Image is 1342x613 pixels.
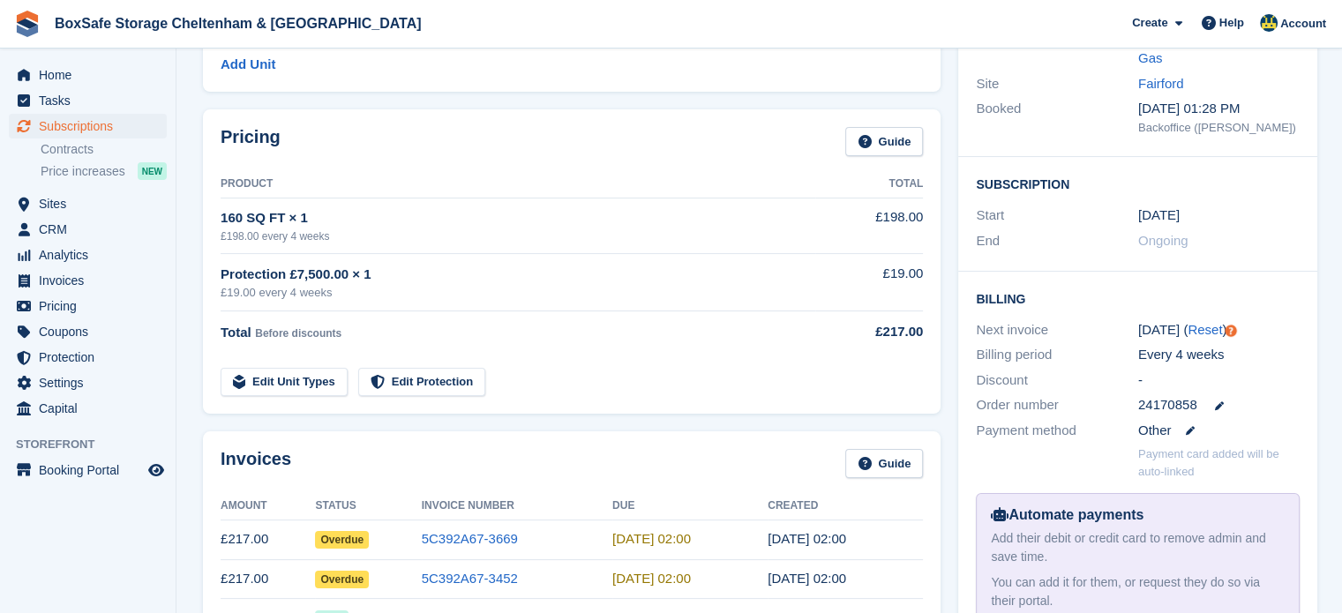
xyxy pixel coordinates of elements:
[221,284,815,302] div: £19.00 every 4 weeks
[976,29,1138,69] div: Customer
[9,370,167,395] a: menu
[976,320,1138,340] div: Next invoice
[221,492,315,520] th: Amount
[845,127,923,156] a: Guide
[768,492,923,520] th: Created
[48,9,428,38] a: BoxSafe Storage Cheltenham & [GEOGRAPHIC_DATA]
[815,198,923,253] td: £198.00
[9,458,167,482] a: menu
[39,243,145,267] span: Analytics
[41,141,167,158] a: Contracts
[1138,445,1301,480] p: Payment card added will be auto-linked
[39,191,145,216] span: Sites
[39,63,145,87] span: Home
[9,396,167,421] a: menu
[9,63,167,87] a: menu
[221,208,815,228] div: 160 SQ FT × 1
[976,206,1138,226] div: Start
[41,163,125,180] span: Price increases
[815,254,923,311] td: £19.00
[1280,15,1326,33] span: Account
[9,191,167,216] a: menu
[976,175,1300,192] h2: Subscription
[422,531,518,546] a: 5C392A67-3669
[1138,370,1301,391] div: -
[221,170,815,198] th: Product
[1138,233,1188,248] span: Ongoing
[1138,320,1301,340] div: [DATE] ( )
[39,370,145,395] span: Settings
[221,228,815,244] div: £198.00 every 4 weeks
[976,395,1138,415] div: Order number
[976,370,1138,391] div: Discount
[9,114,167,138] a: menu
[1188,322,1222,337] a: Reset
[16,436,176,453] span: Storefront
[991,529,1285,566] div: Add their debit or credit card to remove admin and save time.
[39,268,145,293] span: Invoices
[976,231,1138,251] div: End
[1138,76,1184,91] a: Fairford
[39,396,145,421] span: Capital
[991,573,1285,610] div: You can add it for them, or request they do so via their portal.
[9,88,167,113] a: menu
[612,492,768,520] th: Due
[815,322,923,342] div: £217.00
[768,531,846,546] time: 2025-09-15 01:00:16 UTC
[39,458,145,482] span: Booking Portal
[39,345,145,370] span: Protection
[221,559,315,599] td: £217.00
[768,571,846,586] time: 2025-08-18 01:00:50 UTC
[1138,206,1180,226] time: 2025-03-03 01:00:00 UTC
[1138,99,1301,119] div: [DATE] 01:28 PM
[976,421,1138,441] div: Payment method
[815,170,923,198] th: Total
[9,319,167,344] a: menu
[138,162,167,180] div: NEW
[39,217,145,242] span: CRM
[315,492,421,520] th: Status
[221,449,291,478] h2: Invoices
[221,520,315,559] td: £217.00
[39,88,145,113] span: Tasks
[1219,14,1244,32] span: Help
[1138,395,1197,415] span: 24170858
[1138,421,1301,441] div: Other
[9,345,167,370] a: menu
[221,325,251,340] span: Total
[845,449,923,478] a: Guide
[976,99,1138,136] div: Booked
[612,571,691,586] time: 2025-08-19 01:00:00 UTC
[1260,14,1278,32] img: Kim Virabi
[221,127,281,156] h2: Pricing
[1132,14,1167,32] span: Create
[358,368,485,397] a: Edit Protection
[315,571,369,588] span: Overdue
[39,114,145,138] span: Subscriptions
[14,11,41,37] img: stora-icon-8386f47178a22dfd0bd8f6a31ec36ba5ce8667c1dd55bd0f319d3a0aa187defe.svg
[39,294,145,318] span: Pricing
[422,492,612,520] th: Invoice Number
[976,345,1138,365] div: Billing period
[1138,119,1301,137] div: Backoffice ([PERSON_NAME])
[1223,323,1239,339] div: Tooltip anchor
[991,505,1285,526] div: Automate payments
[612,531,691,546] time: 2025-09-16 01:00:00 UTC
[976,289,1300,307] h2: Billing
[9,243,167,267] a: menu
[255,327,341,340] span: Before discounts
[1138,345,1301,365] div: Every 4 weeks
[41,161,167,181] a: Price increases NEW
[146,460,167,481] a: Preview store
[976,74,1138,94] div: Site
[221,55,275,75] a: Add Unit
[422,571,518,586] a: 5C392A67-3452
[315,531,369,549] span: Overdue
[221,265,815,285] div: Protection £7,500.00 × 1
[221,368,348,397] a: Edit Unit Types
[9,217,167,242] a: menu
[9,294,167,318] a: menu
[9,268,167,293] a: menu
[39,319,145,344] span: Coupons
